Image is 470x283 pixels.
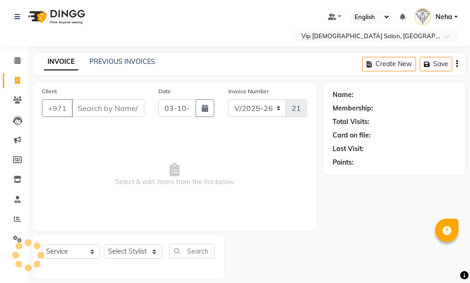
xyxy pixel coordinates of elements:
span: Neha [436,12,452,22]
iframe: chat widget [431,246,461,274]
div: Card on file: [333,131,371,140]
div: Membership: [333,104,373,113]
label: Client [42,87,57,96]
span: Select & add items from the list below [42,128,307,221]
input: Search or Scan [169,244,215,258]
button: +971 [42,99,73,117]
button: Save [420,57,452,71]
img: Neha [415,8,431,25]
div: Points: [333,158,354,167]
button: Create New [362,57,416,71]
input: Search by Name/Mobile/Email/Code [72,99,144,117]
div: Total Visits: [333,117,369,127]
a: INVOICE [44,54,78,70]
div: Last Visit: [333,144,364,154]
img: logo [24,4,88,30]
label: Invoice Number [228,87,269,96]
a: PREVIOUS INVOICES [89,57,155,66]
label: Date [158,87,171,96]
div: Name: [333,90,354,100]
